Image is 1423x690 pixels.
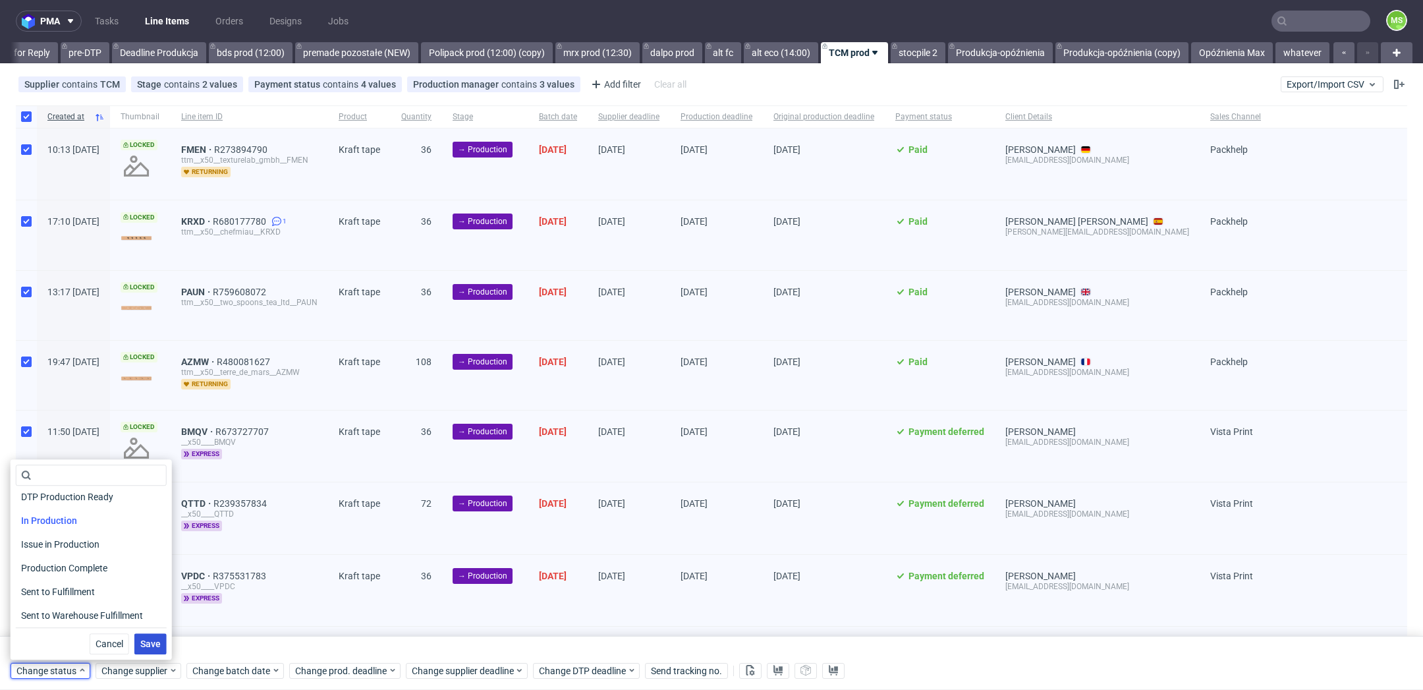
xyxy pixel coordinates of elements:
[16,488,119,506] span: DTP Production Ready
[1281,76,1383,92] button: Export/Import CSV
[1210,498,1253,509] span: Vista Print
[1005,367,1189,378] div: [EMAIL_ADDRESS][DOMAIN_NAME]
[121,236,152,241] img: version_two_editor_design
[217,357,273,367] a: R480081627
[61,42,109,63] a: pre-DTP
[181,287,213,297] a: PAUN
[121,432,152,464] img: no_design.png
[181,167,231,177] span: returning
[1210,357,1248,367] span: Packhelp
[22,14,40,29] img: logo
[642,42,702,63] a: dalpo prod
[47,216,99,227] span: 17:10 [DATE]
[540,79,574,90] div: 3 values
[40,16,60,26] span: pma
[181,571,213,581] a: VPDC
[555,42,640,63] a: mrx prod (12:30)
[598,498,625,509] span: [DATE]
[681,498,708,509] span: [DATE]
[681,426,708,437] span: [DATE]
[681,144,708,155] span: [DATE]
[908,216,928,227] span: Paid
[598,216,625,227] span: [DATE]
[421,571,432,581] span: 36
[1005,571,1076,581] a: [PERSON_NAME]
[16,583,100,601] span: Sent to Fulfillment
[412,664,515,677] span: Change supplier deadline
[908,498,984,509] span: Payment deferred
[1191,42,1273,63] a: Opóźnienia Max
[413,79,501,90] span: Production manager
[1005,498,1076,509] a: [PERSON_NAME]
[214,144,270,155] span: R273894790
[458,426,507,438] span: → Production
[101,664,169,677] span: Change supplier
[361,79,396,90] div: 4 values
[908,287,928,297] span: Paid
[209,42,293,63] a: bds prod (12:00)
[1210,144,1248,155] span: Packhelp
[1275,42,1329,63] a: whatever
[47,111,89,123] span: Created at
[1005,581,1189,592] div: [EMAIL_ADDRESS][DOMAIN_NAME]
[598,357,625,367] span: [DATE]
[121,376,152,381] img: version_two_editor_design
[598,144,625,155] span: [DATE]
[181,437,318,447] div: __x50____BMQV
[100,79,120,90] div: TCM
[1005,144,1076,155] a: [PERSON_NAME]
[295,664,388,677] span: Change prod. deadline
[421,426,432,437] span: 36
[1210,287,1248,297] span: Packhelp
[1210,216,1248,227] span: Packhelp
[181,521,222,531] span: express
[421,144,432,155] span: 36
[202,79,237,90] div: 2 values
[181,426,215,437] a: BMQV
[213,287,269,297] a: R759608072
[773,571,800,581] span: [DATE]
[112,42,206,63] a: Deadline Produkcja
[121,422,157,432] span: Locked
[598,426,625,437] span: [DATE]
[416,357,432,367] span: 108
[181,449,222,459] span: express
[47,144,99,155] span: 10:13 [DATE]
[134,633,167,654] button: Save
[744,42,818,63] a: alt eco (14:00)
[16,11,82,32] button: pma
[681,216,708,227] span: [DATE]
[1005,227,1189,237] div: [PERSON_NAME][EMAIL_ADDRESS][DOMAIN_NAME]
[164,79,202,90] span: contains
[16,606,148,625] span: Sent to Warehouse Fulfillment
[181,144,214,155] a: FMEN
[90,633,129,654] button: Cancel
[458,570,507,582] span: → Production
[121,212,157,223] span: Locked
[908,426,984,437] span: Payment deferred
[586,74,644,95] div: Add filter
[1005,155,1189,165] div: [EMAIL_ADDRESS][DOMAIN_NAME]
[121,306,152,310] img: version_two_editor_design
[213,216,269,227] a: R680177780
[539,216,567,227] span: [DATE]
[401,111,432,123] span: Quantity
[181,581,318,592] div: __x50____VPDC
[47,357,99,367] span: 19:47 [DATE]
[213,571,269,581] a: R375531783
[651,666,722,676] span: Send tracking no.
[181,379,231,389] span: returning
[181,498,213,509] span: QTTD
[773,111,874,123] span: Original production deadline
[339,144,380,155] span: Kraft tape
[539,426,567,437] span: [DATE]
[681,357,708,367] span: [DATE]
[1387,11,1406,30] figcaption: MS
[208,11,251,32] a: Orders
[140,639,161,648] span: Save
[681,571,708,581] span: [DATE]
